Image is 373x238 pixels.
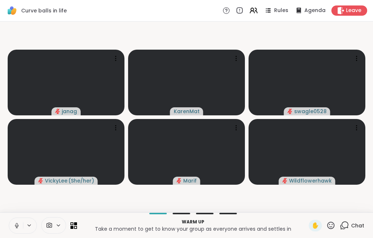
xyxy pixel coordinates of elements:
[351,222,364,229] span: Chat
[346,7,361,14] span: Leave
[174,108,200,115] span: KarenMat
[62,108,77,115] span: janag
[81,225,304,233] p: Take a moment to get to know your group as everyone arrives and settles in
[294,108,327,115] span: swagle0528
[312,221,319,230] span: ✋
[21,7,67,14] span: Curve balls in life
[81,219,304,225] p: Warm up
[6,4,18,17] img: ShareWell Logomark
[38,178,43,183] span: audio-muted
[282,178,288,183] span: audio-muted
[55,109,60,114] span: audio-muted
[304,7,326,14] span: Agenda
[289,177,332,184] span: Wildflowerhawk
[288,109,293,114] span: audio-muted
[183,177,197,184] span: Marif
[45,177,68,184] span: VickyLee
[177,178,182,183] span: audio-muted
[274,7,288,14] span: Rules
[68,177,94,184] span: ( She/her )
